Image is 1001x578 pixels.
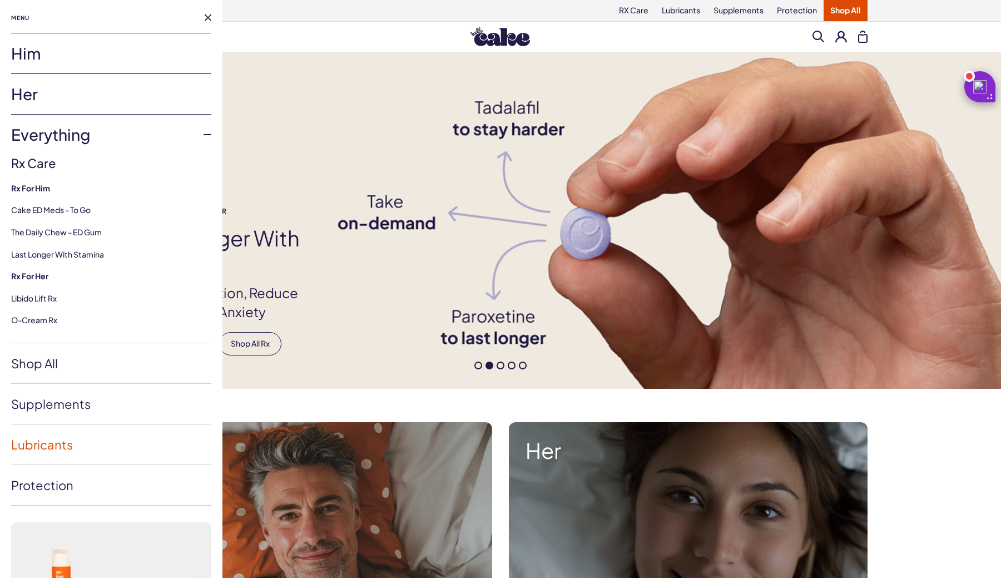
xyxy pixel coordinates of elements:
[11,424,211,465] a: Lubricants
[11,465,211,505] a: Protection
[133,208,346,215] span: Endurance Enhancer
[470,27,530,46] img: Hello Cake
[150,439,475,462] strong: Him
[11,343,211,383] a: Shop All
[11,205,91,215] a: Cake ED Meds - To Go
[133,226,346,273] h1: Last Longer with Stamina
[526,439,851,462] strong: Her
[11,11,29,24] span: Menu
[11,271,211,282] a: Rx For Her
[11,74,211,114] a: Her
[11,183,211,194] a: Rx For Him
[11,227,102,237] a: The Daily Chew - ED Gum
[133,284,346,321] p: Delay Ejaculation, Reduce Performance Anxiety
[11,33,211,73] a: Him
[11,315,57,325] a: O-Cream Rx
[11,249,104,259] a: Last Longer with Stamina
[11,155,211,172] h3: Rx Care
[219,332,281,355] a: Shop All Rx
[11,293,57,303] a: Libido Lift Rx
[11,384,211,424] a: Supplements
[11,115,211,155] a: Everything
